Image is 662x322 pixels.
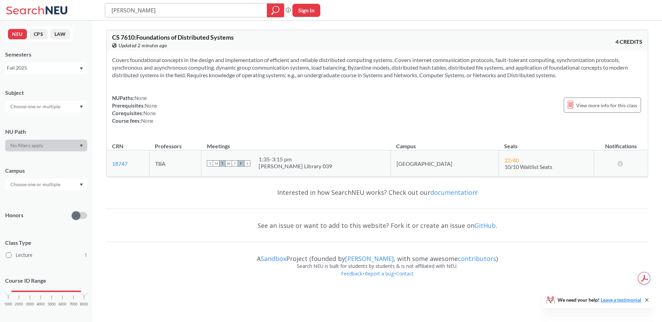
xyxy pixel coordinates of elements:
span: Updated 2 minutes ago [119,42,167,49]
td: TBA [149,150,201,177]
span: 3000 [26,302,34,306]
span: S [207,160,213,167]
button: LAW [50,29,70,39]
section: Covers foundational concepts in the design and implementation of efficient and reliable distribut... [112,56,642,79]
div: NUPaths: Prerequisites: Corequisites: Course fees: [112,94,157,124]
label: Lecture [6,251,87,260]
div: [PERSON_NAME] Library 039 [259,163,332,170]
div: magnifying glass [267,3,284,17]
span: M [213,160,219,167]
span: 10/10 Waitlist Seats [504,163,552,170]
span: 2000 [15,302,23,306]
div: Dropdown arrow [5,179,87,190]
div: Dropdown arrow [5,140,87,151]
th: Meetings [201,135,391,150]
a: Leave a testimonial [601,297,641,303]
input: Choose one or multiple [7,180,65,189]
div: 1:35 - 3:15 pm [259,156,332,163]
div: Semesters [5,51,87,58]
a: Sandbox [261,254,286,263]
div: • • [106,270,648,288]
span: 6000 [58,302,67,306]
a: documentation! [430,188,478,197]
div: Fall 2025Dropdown arrow [5,62,87,73]
span: F [238,160,244,167]
svg: Dropdown arrow [80,144,83,147]
a: Feedback [341,270,363,277]
a: [PERSON_NAME] [345,254,394,263]
a: 18747 [112,160,128,167]
span: CS 7610 : Foundations of Distributed Systems [112,33,234,41]
div: Interested in how SearchNEU works? Check out our [106,182,648,202]
div: A Project (founded by , with some awesome ) [106,249,648,262]
a: GitHub [474,221,496,230]
a: contributors [458,254,496,263]
div: NU Path [5,128,87,135]
svg: Dropdown arrow [80,183,83,186]
span: 1 [84,251,87,259]
span: 7000 [69,302,78,306]
svg: magnifying glass [271,6,280,15]
span: 5000 [48,302,56,306]
span: None [145,102,157,109]
a: Report a bug [364,270,394,277]
span: W [225,160,232,167]
div: Subject [5,89,87,97]
div: Dropdown arrow [5,101,87,112]
span: 4000 [37,302,45,306]
th: Campus [391,135,499,150]
span: T [219,160,225,167]
span: None [134,95,147,101]
button: CPS [30,29,48,39]
span: 4 CREDITS [615,38,642,46]
button: NEU [8,29,27,39]
div: See an issue or want to add to this website? Fork it or create an issue on . [106,215,648,235]
span: View more info for this class [576,101,637,110]
span: S [244,160,250,167]
span: T [232,160,238,167]
div: Search NEU is built for students by students & is not affiliated with NEU. [106,262,648,270]
input: Choose one or multiple [7,102,65,111]
svg: Dropdown arrow [80,67,83,70]
span: We need your help! [558,298,641,302]
a: Contact [396,270,414,277]
span: None [143,110,156,116]
div: CRN [112,142,123,150]
div: Fall 2025 [7,64,79,72]
span: 22 / 40 [504,157,519,163]
svg: Dropdown arrow [80,105,83,108]
p: Course ID Range [5,277,87,285]
input: Class, professor, course number, "phrase" [111,4,262,16]
div: Campus [5,167,87,174]
p: Honors [5,211,23,219]
th: Professors [149,135,201,150]
th: Notifications [594,135,648,150]
th: Seats [499,135,594,150]
button: Sign In [292,4,320,17]
span: None [141,118,153,124]
td: [GEOGRAPHIC_DATA] [391,150,499,177]
span: Class Type [5,239,87,246]
span: 1000 [4,302,12,306]
span: 8000 [80,302,88,306]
